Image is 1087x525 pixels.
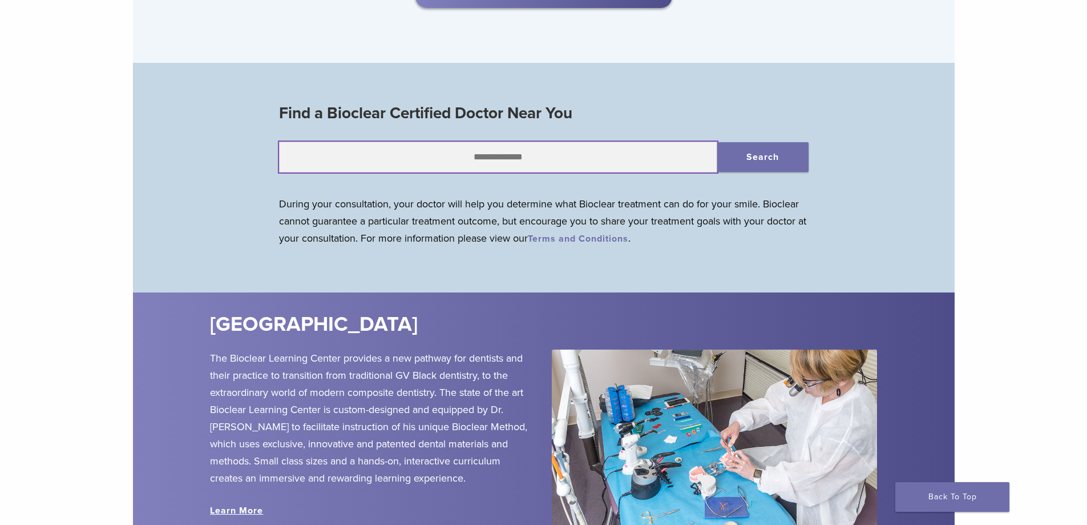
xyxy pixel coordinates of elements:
[279,99,809,127] h3: Find a Bioclear Certified Doctor Near You
[210,311,612,338] h2: [GEOGRAPHIC_DATA]
[895,482,1009,512] a: Back To Top
[717,142,809,172] button: Search
[210,505,263,516] a: Learn More
[279,195,809,247] p: During your consultation, your doctor will help you determine what Bioclear treatment can do for ...
[528,233,628,245] a: Terms and Conditions
[210,350,535,487] p: The Bioclear Learning Center provides a new pathway for dentists and their practice to transition...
